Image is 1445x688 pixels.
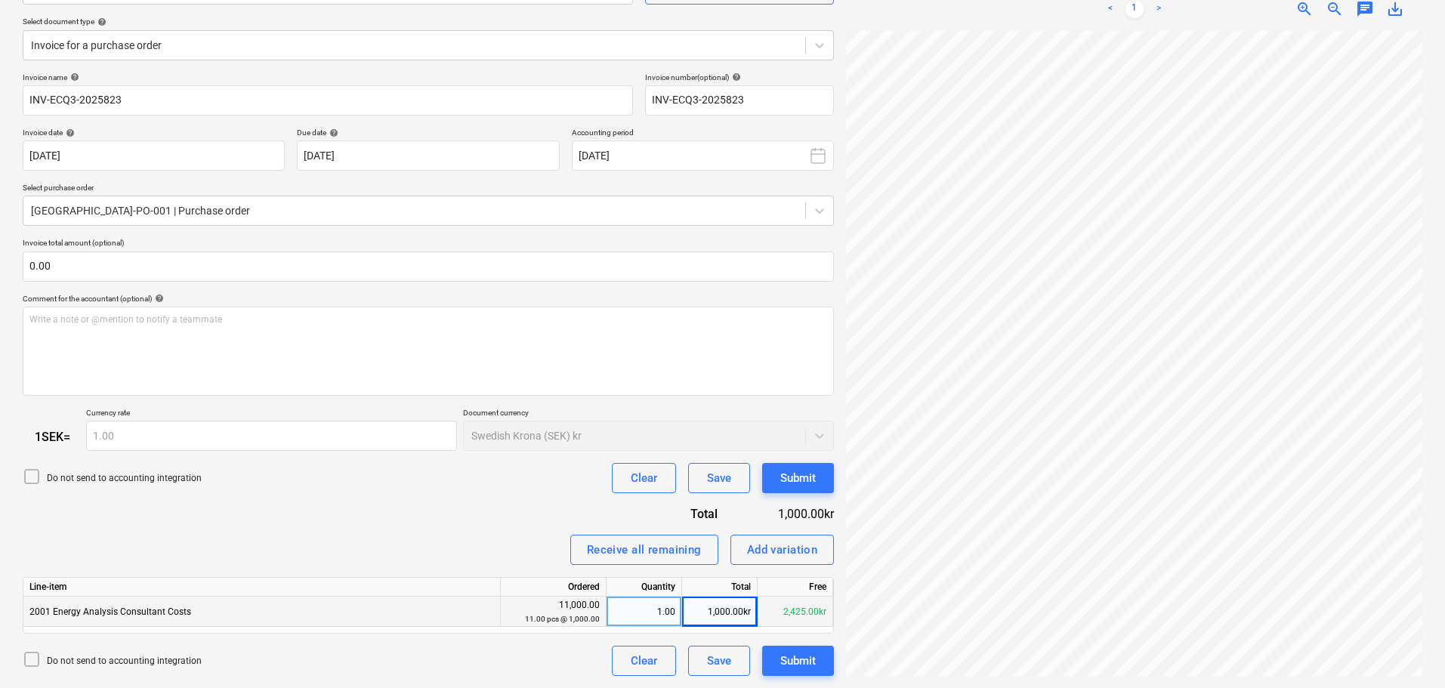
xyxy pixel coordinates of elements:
button: Clear [612,646,676,676]
p: Do not send to accounting integration [47,472,202,485]
p: Invoice total amount (optional) [23,238,834,251]
div: Due date [297,128,559,137]
div: Free [758,578,833,597]
div: Submit [780,468,816,488]
p: Currency rate [86,408,457,421]
div: Line-item [23,578,501,597]
input: Invoice name [23,85,633,116]
div: Receive all remaining [587,540,702,560]
span: help [63,128,75,137]
p: Select purchase order [23,183,834,196]
div: 11,000.00 [507,598,600,626]
span: help [729,73,741,82]
div: Ordered [501,578,607,597]
div: 1.00 [613,597,675,627]
div: Save [707,468,731,488]
span: help [94,17,107,26]
div: Save [707,651,731,671]
span: 2001 Energy Analysis Consultant Costs [29,606,191,617]
button: Save [688,463,750,493]
button: Save [688,646,750,676]
p: Do not send to accounting integration [47,655,202,668]
p: Accounting period [572,128,834,140]
div: Total [682,578,758,597]
div: Select document type [23,17,834,26]
div: Add variation [747,540,818,560]
input: Due date not specified [297,140,559,171]
p: Document currency [463,408,834,421]
div: 1,000.00kr [742,505,834,523]
button: Clear [612,463,676,493]
div: 1 SEK = [23,430,86,444]
button: [DATE] [572,140,834,171]
div: Invoice name [23,73,633,82]
span: help [67,73,79,82]
div: Clear [631,468,657,488]
div: Invoice number (optional) [645,73,834,82]
button: Submit [762,646,834,676]
button: Add variation [730,535,835,565]
span: help [152,294,164,303]
div: Clear [631,651,657,671]
div: Comment for the accountant (optional) [23,294,834,304]
input: Invoice date not specified [23,140,285,171]
button: Receive all remaining [570,535,718,565]
input: Invoice number [645,85,834,116]
div: Total [638,505,742,523]
iframe: Chat Widget [1369,615,1445,688]
button: Submit [762,463,834,493]
small: 11.00 pcs @ 1,000.00 [525,615,600,623]
input: Invoice total amount (optional) [23,251,834,282]
div: Invoice date [23,128,285,137]
div: 1,000.00kr [682,597,758,627]
div: Submit [780,651,816,671]
span: help [326,128,338,137]
div: 2,425.00kr [758,597,833,627]
div: Quantity [607,578,682,597]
